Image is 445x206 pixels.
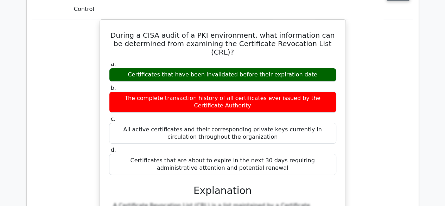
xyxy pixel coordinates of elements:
[109,92,336,113] div: The complete transaction history of all certificates ever issued by the Certificate Authority
[109,154,336,175] div: Certificates that are about to expire in the next 30 days requiring administrative attention and ...
[113,185,332,197] h3: Explanation
[109,68,336,82] div: Certificates that have been invalidated before their expiration date
[111,146,116,153] span: d.
[108,31,337,56] h5: During a CISA audit of a PKI environment, what information can be determined from examining the C...
[111,85,116,91] span: b.
[111,61,116,67] span: a.
[111,116,116,122] span: c.
[109,123,336,144] div: All active certificates and their corresponding private keys currently in circulation throughout ...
